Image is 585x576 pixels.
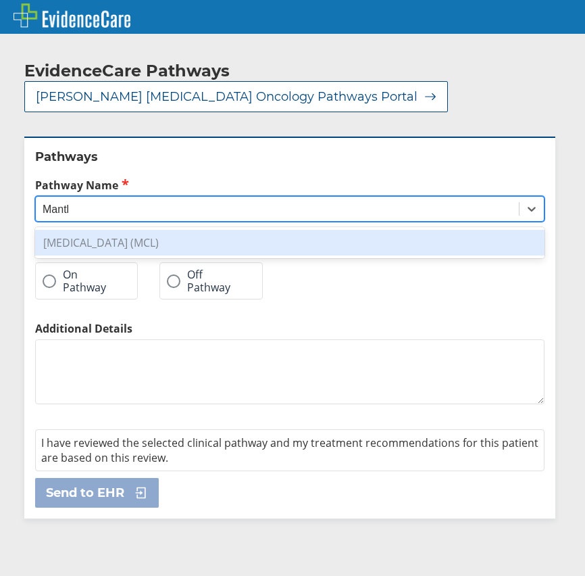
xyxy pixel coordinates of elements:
h2: Pathways [35,149,544,165]
img: EvidenceCare [14,3,130,28]
button: Send to EHR [35,478,159,508]
h2: EvidenceCare Pathways [24,61,230,81]
span: [PERSON_NAME] [MEDICAL_DATA] Oncology Pathways Portal [36,89,417,105]
label: Additional Details [35,321,544,336]
button: [PERSON_NAME] [MEDICAL_DATA] Oncology Pathways Portal [24,81,448,112]
h2: Select Pathway Status [35,243,284,259]
span: I have reviewed the selected clinical pathway and my treatment recommendations for this patient a... [41,435,538,465]
div: [MEDICAL_DATA] (MCL) [35,230,544,256]
label: On Pathway [43,268,117,293]
label: Off Pathway [167,268,242,293]
label: Pathway Name [35,177,544,193]
span: Send to EHR [46,485,124,501]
